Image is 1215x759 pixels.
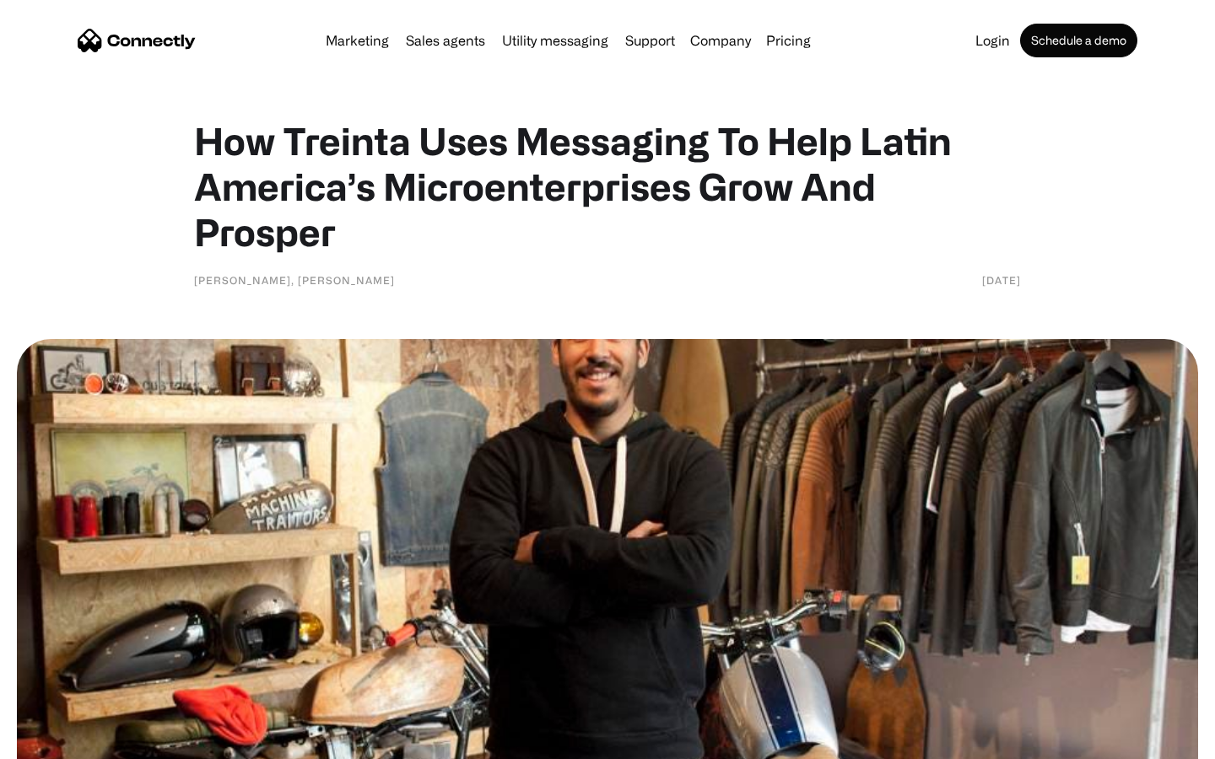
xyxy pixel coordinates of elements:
a: Sales agents [399,34,492,47]
a: Schedule a demo [1020,24,1137,57]
div: [PERSON_NAME], [PERSON_NAME] [194,272,395,288]
a: Utility messaging [495,34,615,47]
div: Company [690,29,751,52]
a: Login [969,34,1017,47]
aside: Language selected: English [17,729,101,753]
h1: How Treinta Uses Messaging To Help Latin America’s Microenterprises Grow And Prosper [194,118,1021,255]
a: Marketing [319,34,396,47]
div: [DATE] [982,272,1021,288]
a: Pricing [759,34,818,47]
a: Support [618,34,682,47]
ul: Language list [34,729,101,753]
